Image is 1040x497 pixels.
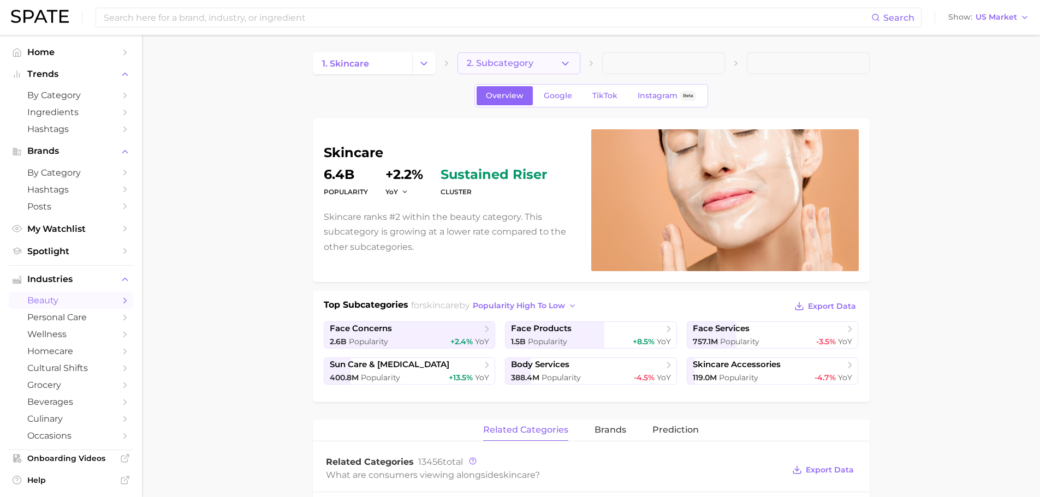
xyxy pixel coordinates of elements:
a: TikTok [583,86,627,105]
span: 119.0m [693,373,717,382]
span: Popularity [528,337,567,346]
div: What are consumers viewing alongside ? [326,468,785,482]
input: Search here for a brand, industry, or ingredient [103,8,871,27]
span: Home [27,47,115,57]
span: sustained riser [441,168,547,181]
span: 2. Subcategory [467,58,533,68]
button: Industries [9,271,133,288]
a: beverages [9,393,133,410]
span: US Market [976,14,1017,20]
span: related categories [483,425,568,435]
span: popularity high to low [473,301,565,310]
span: YoY [838,373,852,382]
span: beverages [27,397,115,407]
span: body services [511,360,569,370]
a: 1. skincare [313,52,412,74]
button: ShowUS Market [946,10,1032,25]
span: 1.5b [511,337,526,346]
span: Help [27,475,115,485]
a: face products1.5b Popularity+8.5% YoY [505,321,677,349]
a: personal care [9,309,133,326]
span: skincare [423,300,459,310]
span: Export Data [806,465,854,475]
span: My Watchlist [27,224,115,234]
span: Instagram [638,91,678,100]
button: popularity high to low [470,298,580,313]
span: Overview [486,91,524,100]
a: homecare [9,343,133,360]
button: Brands [9,143,133,159]
span: Google [544,91,572,100]
span: Trends [27,69,115,79]
a: sun care & [MEDICAL_DATA]400.8m Popularity+13.5% YoY [324,357,496,385]
span: sun care & [MEDICAL_DATA] [330,360,449,370]
span: Onboarding Videos [27,453,115,463]
span: YoY [657,337,671,346]
span: face products [511,324,572,334]
span: 388.4m [511,373,539,382]
a: body services388.4m Popularity-4.5% YoY [505,357,677,385]
dd: +2.2% [385,168,423,181]
span: YoY [657,373,671,382]
span: Popularity [719,373,758,382]
span: 2.6b [330,337,347,346]
button: Change Category [412,52,436,74]
a: occasions [9,427,133,444]
span: by Category [27,90,115,100]
span: culinary [27,414,115,424]
span: Ingredients [27,107,115,117]
a: Ingredients [9,104,133,121]
span: skincare accessories [693,360,781,370]
a: by Category [9,87,133,104]
dd: 6.4b [324,168,368,181]
a: My Watchlist [9,220,133,237]
a: beauty [9,292,133,309]
span: beauty [27,295,115,306]
button: 2. Subcategory [457,52,580,74]
span: Popularity [542,373,581,382]
span: face services [693,324,750,334]
a: cultural shifts [9,360,133,376]
span: Hashtags [27,184,115,195]
span: skincare [499,470,535,480]
span: YoY [475,337,489,346]
span: -4.5% [634,373,655,382]
span: Posts [27,201,115,212]
a: skincare accessories119.0m Popularity-4.7% YoY [687,357,859,385]
span: Related Categories [326,457,414,467]
span: +2.4% [450,337,473,346]
span: homecare [27,346,115,356]
span: Beta [683,91,693,100]
span: Popularity [720,337,759,346]
span: +8.5% [633,337,655,346]
a: Google [534,86,581,105]
span: face concerns [330,324,392,334]
a: Spotlight [9,243,133,260]
span: Brands [27,146,115,156]
a: grocery [9,376,133,393]
span: Industries [27,274,115,284]
button: Trends [9,66,133,82]
span: YoY [385,187,398,196]
dt: Popularity [324,185,368,199]
span: Search [883,13,914,23]
h1: skincare [324,146,578,159]
p: Skincare ranks #2 within the beauty category. This subcategory is growing at a lower rate compare... [324,209,578,254]
span: Export Data [808,302,856,311]
span: -3.5% [816,337,836,346]
span: Popularity [361,373,400,382]
a: by Category [9,164,133,181]
span: -4.7% [815,373,836,382]
span: +13.5% [449,373,473,382]
a: Help [9,472,133,488]
button: Export Data [789,462,856,477]
a: InstagramBeta [628,86,706,105]
span: grocery [27,380,115,390]
span: TikTok [592,91,617,100]
span: personal care [27,312,115,322]
img: SPATE [11,10,69,23]
span: 757.1m [693,337,718,346]
a: face concerns2.6b Popularity+2.4% YoY [324,321,496,349]
span: 400.8m [330,373,359,382]
button: YoY [385,187,409,196]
